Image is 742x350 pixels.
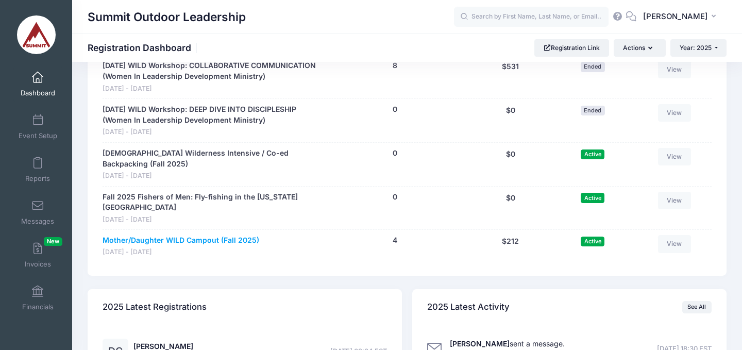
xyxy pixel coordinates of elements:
[658,148,691,165] a: View
[682,301,712,313] a: See All
[581,62,605,72] span: Ended
[670,39,727,57] button: Year: 2025
[103,60,317,82] a: [DATE] WILD Workshop: COLLABORATIVE COMMUNICATION (Women In Leadership Development Ministry)
[658,60,691,78] a: View
[393,235,397,246] button: 4
[393,104,397,115] button: 0
[88,42,200,53] h1: Registration Dashboard
[13,194,62,230] a: Messages
[44,237,62,246] span: New
[88,5,246,29] h1: Summit Outdoor Leadership
[25,174,50,183] span: Reports
[614,39,665,57] button: Actions
[581,237,604,246] span: Active
[454,7,609,27] input: Search by First Name, Last Name, or Email...
[103,171,317,181] span: [DATE] - [DATE]
[17,15,56,54] img: Summit Outdoor Leadership
[19,131,57,140] span: Event Setup
[13,109,62,145] a: Event Setup
[393,192,397,203] button: 0
[103,127,317,137] span: [DATE] - [DATE]
[22,303,54,311] span: Financials
[643,11,708,22] span: [PERSON_NAME]
[658,192,691,209] a: View
[680,44,712,52] span: Year: 2025
[13,66,62,102] a: Dashboard
[13,280,62,316] a: Financials
[450,339,510,348] strong: [PERSON_NAME]
[450,339,565,348] a: [PERSON_NAME]sent a message.
[468,104,553,137] div: $0
[103,292,207,322] h4: 2025 Latest Registrations
[636,5,727,29] button: [PERSON_NAME]
[427,292,510,322] h4: 2025 Latest Activity
[581,193,604,203] span: Active
[581,106,605,115] span: Ended
[103,215,317,225] span: [DATE] - [DATE]
[581,149,604,159] span: Active
[103,192,317,213] a: Fall 2025 Fishers of Men: Fly-fishing in the [US_STATE][GEOGRAPHIC_DATA]
[103,148,317,170] a: [DEMOGRAPHIC_DATA] Wilderness Intensive / Co-ed Backpacking (Fall 2025)
[393,148,397,159] button: 0
[393,60,397,71] button: 8
[468,235,553,257] div: $212
[103,84,317,94] span: [DATE] - [DATE]
[534,39,609,57] a: Registration Link
[658,104,691,122] a: View
[103,104,317,126] a: [DATE] WILD Workshop: DEEP DIVE INTO DISCIPLESHIP (Women In Leadership Development Ministry)
[103,235,259,246] a: Mother/Daughter WILD Campout (Fall 2025)
[13,237,62,273] a: InvoicesNew
[468,192,553,225] div: $0
[21,89,55,97] span: Dashboard
[468,148,553,181] div: $0
[103,247,259,257] span: [DATE] - [DATE]
[25,260,51,269] span: Invoices
[658,235,691,253] a: View
[468,60,553,93] div: $531
[21,217,54,226] span: Messages
[13,152,62,188] a: Reports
